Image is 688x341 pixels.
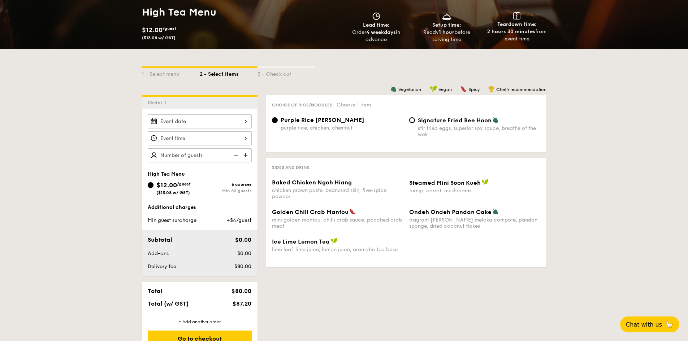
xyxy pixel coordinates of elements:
span: $12.00 [142,26,163,34]
input: Number of guests [148,148,252,162]
span: Delivery fee [148,263,176,270]
div: 2 - Select items [200,68,258,78]
strong: 4 weekdays [366,29,396,35]
span: Sides and Drink [272,165,310,170]
span: Total (w/ GST) [148,300,189,307]
img: icon-spicy.37a8142b.svg [349,208,356,215]
img: icon-vegetarian.fe4039eb.svg [390,86,397,92]
span: Ice Lime Lemon Tea [272,238,330,245]
span: Golden Chili Crab Mantou [272,209,349,215]
input: Event time [148,131,252,145]
img: icon-chef-hat.a58ddaea.svg [488,86,495,92]
div: mini golden mantou, chilli crab sauce, poached crab meat [272,217,403,229]
div: 3 - Check out [258,68,315,78]
strong: 2 hours 30 minutes [487,29,535,35]
div: purple rice, chicken, chestnut [281,125,403,131]
input: Purple Rice [PERSON_NAME]purple rice, chicken, chestnut [272,117,278,123]
span: 🦙 [665,320,674,329]
span: Purple Rice [PERSON_NAME] [281,117,364,123]
img: icon-spicy.37a8142b.svg [460,86,467,92]
img: icon-reduce.1d2dbef1.svg [230,148,241,162]
span: $87.20 [233,300,251,307]
div: 1 - Select menu [142,68,200,78]
span: Min guest surcharge [148,217,196,223]
span: +$4/guest [226,217,251,223]
span: Lead time: [363,22,390,28]
img: icon-vegetarian.fe4039eb.svg [492,208,499,215]
span: /guest [163,26,176,31]
span: Total [148,288,163,294]
span: Subtotal [148,236,172,243]
div: fragrant [PERSON_NAME] melaka compote, pandan sponge, dried coconut flakes [409,217,541,229]
span: Chef's recommendation [496,87,546,92]
div: stir fried eggs, superior soy sauce, breathe of the wok [418,125,541,137]
span: Ondeh Ondeh Pandan Cake [409,209,492,215]
span: Order 1 [148,100,169,106]
span: High Tea Menu [148,171,185,177]
span: Baked Chicken Ngoh Hiang [272,179,352,186]
span: $0.00 [235,236,251,243]
span: Spicy [468,87,480,92]
div: Additional charges [148,204,252,211]
div: + Add another order [148,319,252,325]
button: Chat with us🦙 [620,316,679,332]
span: Setup time: [432,22,461,28]
h1: High Tea Menu [142,6,341,19]
span: ($13.08 w/ GST) [156,190,190,195]
span: ($13.08 w/ GST) [142,35,176,40]
img: icon-clock.2db775ea.svg [371,12,382,20]
div: lime leaf, lime juice, lemon juice, aromatic tea base [272,246,403,253]
img: icon-vegetarian.fe4039eb.svg [492,117,499,123]
span: Steamed Mini Soon Kueh [409,179,481,186]
div: Order in advance [344,29,409,43]
span: Vegan [438,87,452,92]
span: Teardown time: [497,21,537,27]
div: from event time [485,28,549,43]
div: 6 courses [200,182,252,187]
img: icon-vegan.f8ff3823.svg [430,86,437,92]
span: Add-ons [148,250,169,257]
span: /guest [177,182,191,187]
span: Signature Fried Bee Hoon [418,117,492,124]
img: icon-vegan.f8ff3823.svg [330,238,338,244]
span: Vegetarian [398,87,421,92]
div: turnip, carrot, mushrooms [409,188,541,194]
span: Chat with us [626,321,662,328]
span: $80.00 [234,263,251,270]
span: $80.00 [232,288,251,294]
input: Event date [148,114,252,128]
img: icon-dish.430c3a2e.svg [441,12,452,20]
input: $12.00/guest($13.08 w/ GST)6 coursesMin 80 guests [148,182,153,188]
span: $12.00 [156,181,177,189]
div: chicken prawn paste, beancurd skin, five-spice powder [272,187,403,200]
input: Signature Fried Bee Hoonstir fried eggs, superior soy sauce, breathe of the wok [409,117,415,123]
span: Choice of rice/noodles [272,102,332,108]
img: icon-teardown.65201eee.svg [513,12,520,19]
div: Min 80 guests [200,188,252,193]
span: $0.00 [237,250,251,257]
img: icon-add.58712e84.svg [241,148,252,162]
span: Choose 1 item [337,102,371,108]
div: Ready before serving time [414,29,479,43]
strong: 1 hour [439,29,454,35]
img: icon-vegan.f8ff3823.svg [481,179,489,185]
